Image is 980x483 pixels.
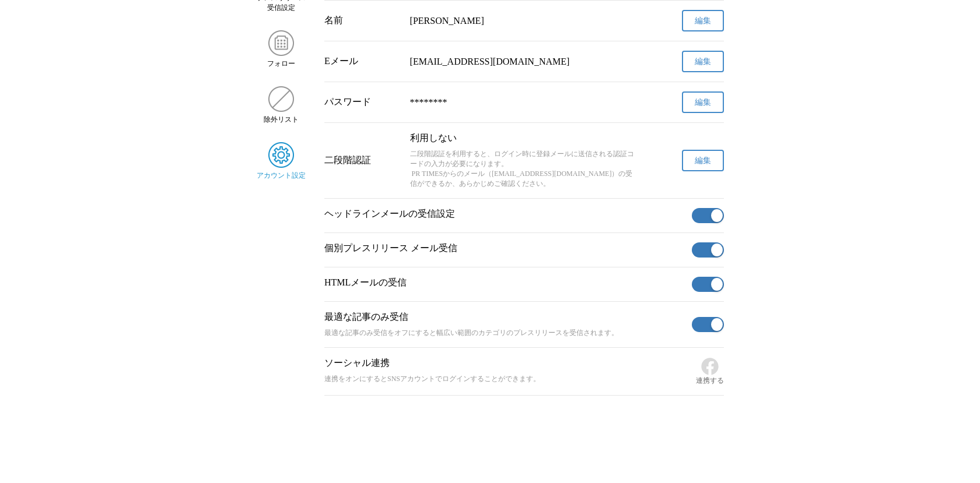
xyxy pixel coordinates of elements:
p: 個別プレスリリース メール受信 [324,242,687,255]
button: 編集 [682,150,724,171]
img: Facebook [701,357,719,376]
p: 最適な記事のみ受信 [324,311,687,323]
button: 編集 [682,51,724,72]
div: 名前 [324,15,401,27]
p: 最適な記事のみ受信をオフにすると幅広い範囲のカテゴリのプレスリリースを受信されます。 [324,328,687,338]
div: 二段階認証 [324,154,401,167]
div: [EMAIL_ADDRESS][DOMAIN_NAME] [410,57,639,67]
div: パスワード [324,96,401,108]
span: アカウント設定 [257,171,306,181]
p: 利用しない [410,132,639,144]
img: 除外リスト [268,86,294,112]
p: 連携をオンにするとSNSアカウントでログインすることができます。 [324,374,691,384]
span: フォロー [267,59,295,69]
p: ソーシャル連携 [324,357,691,369]
a: フォローフォロー [256,30,306,69]
div: [PERSON_NAME] [410,16,639,26]
span: 編集 [695,97,711,108]
p: 二段階認証を利用すると、ログイン時に登録メールに送信される認証コードの入力が必要になります。 PR TIMESからのメール（[EMAIL_ADDRESS][DOMAIN_NAME]）の受信ができ... [410,149,639,189]
span: 編集 [695,16,711,26]
div: Eメール [324,55,401,68]
img: フォロー [268,30,294,56]
p: HTMLメールの受信 [324,277,687,289]
span: 編集 [695,156,711,166]
button: 連携する [696,357,724,386]
a: 除外リスト除外リスト [256,86,306,125]
img: アカウント設定 [268,142,294,168]
a: アカウント設定アカウント設定 [256,142,306,181]
p: ヘッドラインメールの受信設定 [324,208,687,220]
span: 連携する [696,376,724,386]
button: 編集 [682,91,724,113]
span: 除外リスト [264,115,299,125]
button: 編集 [682,10,724,31]
span: 編集 [695,57,711,67]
